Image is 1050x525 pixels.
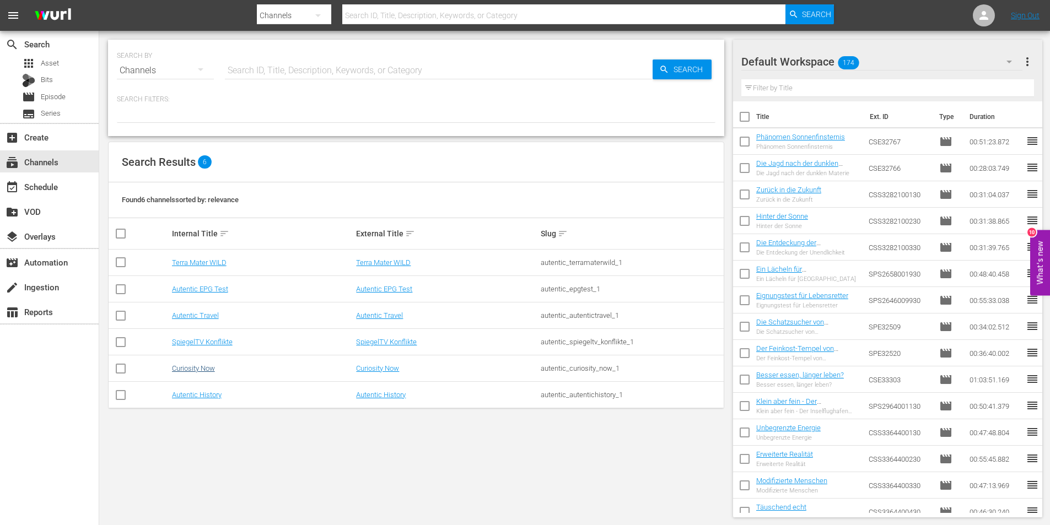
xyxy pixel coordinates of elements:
[756,223,808,230] div: Hinter der Sonne
[172,227,353,240] div: Internal Title
[864,234,935,261] td: CSS3282100330
[356,227,537,240] div: External Title
[41,108,61,119] span: Series
[756,186,821,194] a: Zurück in die Zukunft
[1021,55,1034,68] span: more_vert
[172,258,227,267] a: Terra Mater WILD
[939,373,952,386] span: Episode
[541,285,722,293] div: autentic_epgtest_1
[939,320,952,333] span: Episode
[939,505,952,518] span: Episode
[965,313,1026,340] td: 00:34:02.512
[41,58,59,69] span: Asset
[122,196,239,204] span: Found 6 channels sorted by: relevance
[1026,161,1039,174] span: reorder
[838,51,859,74] span: 174
[963,101,1029,132] th: Duration
[6,281,19,294] span: Ingestion
[1021,48,1034,75] button: more_vert
[356,391,406,399] a: Autentic History
[864,155,935,181] td: CSE32766
[1026,293,1039,306] span: reorder
[785,4,834,24] button: Search
[405,229,415,239] span: sort
[864,393,935,419] td: SPS2964001130
[541,391,722,399] div: autentic_autentichistory_1
[558,229,568,239] span: sort
[356,285,412,293] a: Autentic EPG Test
[864,472,935,499] td: CSS3364400330
[541,311,722,320] div: autentic_autentictravel_1
[669,59,712,79] span: Search
[965,128,1026,155] td: 00:51:23.872
[198,155,212,169] span: 6
[356,338,417,346] a: SpiegelTV Konflikte
[122,155,196,169] span: Search Results
[1026,505,1039,518] span: reorder
[541,227,722,240] div: Slug
[864,181,935,208] td: CSS3282100130
[965,472,1026,499] td: 00:47:13.969
[1026,134,1039,148] span: reorder
[117,95,715,104] p: Search Filters:
[756,355,860,362] div: Der Feinkost-Tempel von [GEOGRAPHIC_DATA]
[6,38,19,51] span: Search
[965,446,1026,472] td: 00:55:45.882
[172,285,228,293] a: Autentic EPG Test
[933,101,963,132] th: Type
[864,208,935,234] td: CSS3282100230
[1026,187,1039,201] span: reorder
[756,275,860,283] div: Ein Lächeln für [GEOGRAPHIC_DATA]
[939,135,952,148] span: Episode
[939,399,952,413] span: Episode
[1011,11,1040,20] a: Sign Out
[864,313,935,340] td: SPE32509
[965,208,1026,234] td: 00:31:38.865
[756,397,823,422] a: Klein aber fein - Der Inselflughafen [GEOGRAPHIC_DATA]
[756,133,845,141] a: Phänomen Sonnenfinsternis
[356,311,403,320] a: Autentic Travel
[541,338,722,346] div: autentic_spiegeltv_konflikte_1
[864,499,935,525] td: CSS3364400430
[6,256,19,269] span: Automation
[965,340,1026,366] td: 00:36:40.002
[863,101,933,132] th: Ext. ID
[756,302,848,309] div: Eignungstest für Lebensretter
[741,46,1022,77] div: Default Workspace
[756,143,845,150] div: Phänomen Sonnenfinsternis
[756,408,860,415] div: Klein aber fein - Der Inselflughafen [GEOGRAPHIC_DATA]
[864,446,935,472] td: CSS3364400230
[965,287,1026,313] td: 00:55:33.038
[756,212,808,220] a: Hinter der Sonne
[756,265,823,282] a: Ein Lächeln für [GEOGRAPHIC_DATA]
[864,419,935,446] td: CSS3364400130
[22,90,35,104] span: Episode
[965,234,1026,261] td: 00:31:39.765
[6,131,19,144] span: Create
[1026,372,1039,386] span: reorder
[756,196,821,203] div: Zurück in die Zukunft
[864,366,935,393] td: CSE33303
[172,391,222,399] a: Autentic History
[802,4,831,24] span: Search
[1026,346,1039,359] span: reorder
[939,479,952,492] span: Episode
[541,258,722,267] div: autentic_terramaterwild_1
[756,487,827,494] div: Modifizierte Menschen
[965,393,1026,419] td: 00:50:41.379
[356,364,399,372] a: Curiosity Now
[1030,230,1050,295] button: Open Feedback Widget
[756,477,827,485] a: Modifizierte Menschen
[756,461,813,468] div: Erweiterte Realität
[6,181,19,194] span: Schedule
[172,311,219,320] a: Autentic Travel
[1026,425,1039,439] span: reorder
[864,128,935,155] td: CSE32767
[965,155,1026,181] td: 00:28:03.749
[1026,452,1039,465] span: reorder
[356,258,411,267] a: Terra Mater WILD
[756,381,844,388] div: Besser essen, länger leben?
[756,450,813,458] a: Erweiterte Realität
[172,338,233,346] a: SpiegelTV Konflikte
[939,452,952,466] span: Episode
